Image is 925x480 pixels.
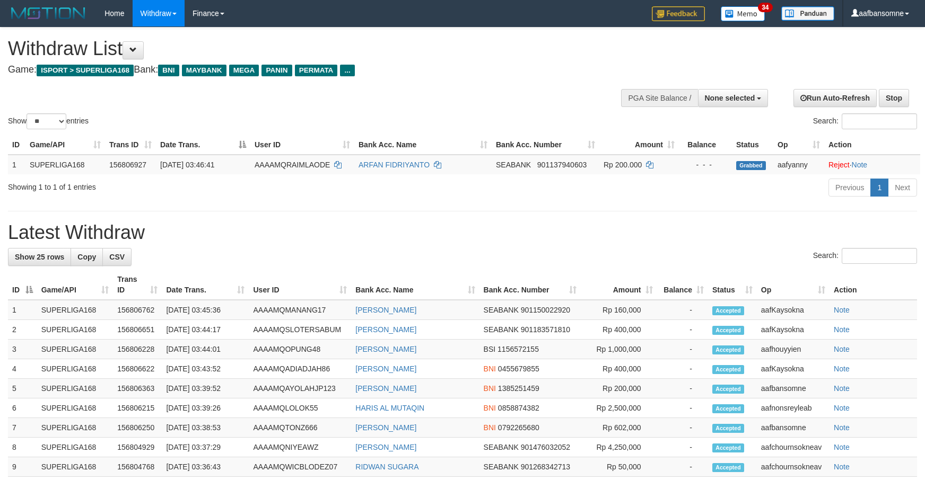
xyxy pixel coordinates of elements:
[249,340,351,359] td: AAAAMQOPUNG48
[249,300,351,320] td: AAAAMQMANANG17
[581,359,657,379] td: Rp 400,000
[71,248,103,266] a: Copy
[8,113,89,129] label: Show entries
[8,5,89,21] img: MOTION_logo.png
[484,404,496,412] span: BNI
[37,379,113,398] td: SUPERLIGA168
[37,359,113,379] td: SUPERLIGA168
[15,253,64,261] span: Show 25 rows
[834,325,850,334] a: Note
[813,248,917,264] label: Search:
[484,463,519,471] span: SEABANK
[657,379,708,398] td: -
[581,438,657,457] td: Rp 4,250,000
[757,340,830,359] td: aafhouyyien
[828,179,871,197] a: Previous
[657,418,708,438] td: -
[8,135,25,155] th: ID
[162,340,249,359] td: [DATE] 03:44:01
[113,438,162,457] td: 156804929
[492,135,599,155] th: Bank Acc. Number: activate to sort column ascending
[484,384,496,393] span: BNI
[757,418,830,438] td: aafbansomne
[113,270,162,300] th: Trans ID: activate to sort column ascending
[102,248,132,266] a: CSV
[521,443,570,451] span: Copy 901476032052 to clipboard
[834,365,850,373] a: Note
[657,270,708,300] th: Balance: activate to sort column ascending
[712,463,744,472] span: Accepted
[581,398,657,418] td: Rp 2,500,000
[712,326,744,335] span: Accepted
[109,161,146,169] span: 156806927
[109,253,125,261] span: CSV
[581,320,657,340] td: Rp 400,000
[657,340,708,359] td: -
[8,270,37,300] th: ID: activate to sort column descending
[113,340,162,359] td: 156806228
[27,113,66,129] select: Showentries
[158,65,179,76] span: BNI
[355,423,416,432] a: [PERSON_NAME]
[249,270,351,300] th: User ID: activate to sort column ascending
[712,385,744,394] span: Accepted
[521,325,570,334] span: Copy 901183571810 to clipboard
[852,161,868,169] a: Note
[162,418,249,438] td: [DATE] 03:38:53
[37,340,113,359] td: SUPERLIGA168
[25,155,105,174] td: SUPERLIGA168
[229,65,259,76] span: MEGA
[679,135,732,155] th: Balance
[496,161,531,169] span: SEABANK
[484,325,519,334] span: SEABANK
[621,89,697,107] div: PGA Site Balance /
[888,179,917,197] a: Next
[8,340,37,359] td: 3
[758,3,772,12] span: 34
[773,135,824,155] th: Op: activate to sort column ascending
[773,155,824,174] td: aafyanny
[355,404,424,412] a: HARIS AL MUTAQIN
[842,113,917,129] input: Search:
[249,320,351,340] td: AAAAMQSLOTERSABUM
[834,306,850,314] a: Note
[340,65,354,76] span: ...
[355,443,416,451] a: [PERSON_NAME]
[732,135,773,155] th: Status
[113,320,162,340] td: 156806651
[757,379,830,398] td: aafbansomne
[712,306,744,315] span: Accepted
[683,159,728,170] div: - - -
[113,457,162,477] td: 156804768
[484,345,496,353] span: BSI
[249,457,351,477] td: AAAAMQWICBLODEZ07
[657,300,708,320] td: -
[355,345,416,353] a: [PERSON_NAME]
[599,135,679,155] th: Amount: activate to sort column ascending
[351,270,479,300] th: Bank Acc. Name: activate to sort column ascending
[484,365,496,373] span: BNI
[37,457,113,477] td: SUPERLIGA168
[870,179,888,197] a: 1
[657,320,708,340] td: -
[249,379,351,398] td: AAAAMQAYOLAHJP123
[182,65,226,76] span: MAYBANK
[479,270,581,300] th: Bank Acc. Number: activate to sort column ascending
[37,65,134,76] span: ISPORT > SUPERLIGA168
[162,457,249,477] td: [DATE] 03:36:43
[581,270,657,300] th: Amount: activate to sort column ascending
[834,404,850,412] a: Note
[8,300,37,320] td: 1
[834,463,850,471] a: Note
[162,359,249,379] td: [DATE] 03:43:52
[604,161,642,169] span: Rp 200.000
[8,155,25,174] td: 1
[355,463,418,471] a: RIDWAN SUGARA
[105,135,156,155] th: Trans ID: activate to sort column ascending
[162,320,249,340] td: [DATE] 03:44:17
[581,457,657,477] td: Rp 50,000
[162,270,249,300] th: Date Trans.: activate to sort column ascending
[712,443,744,452] span: Accepted
[581,379,657,398] td: Rp 200,000
[813,113,917,129] label: Search:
